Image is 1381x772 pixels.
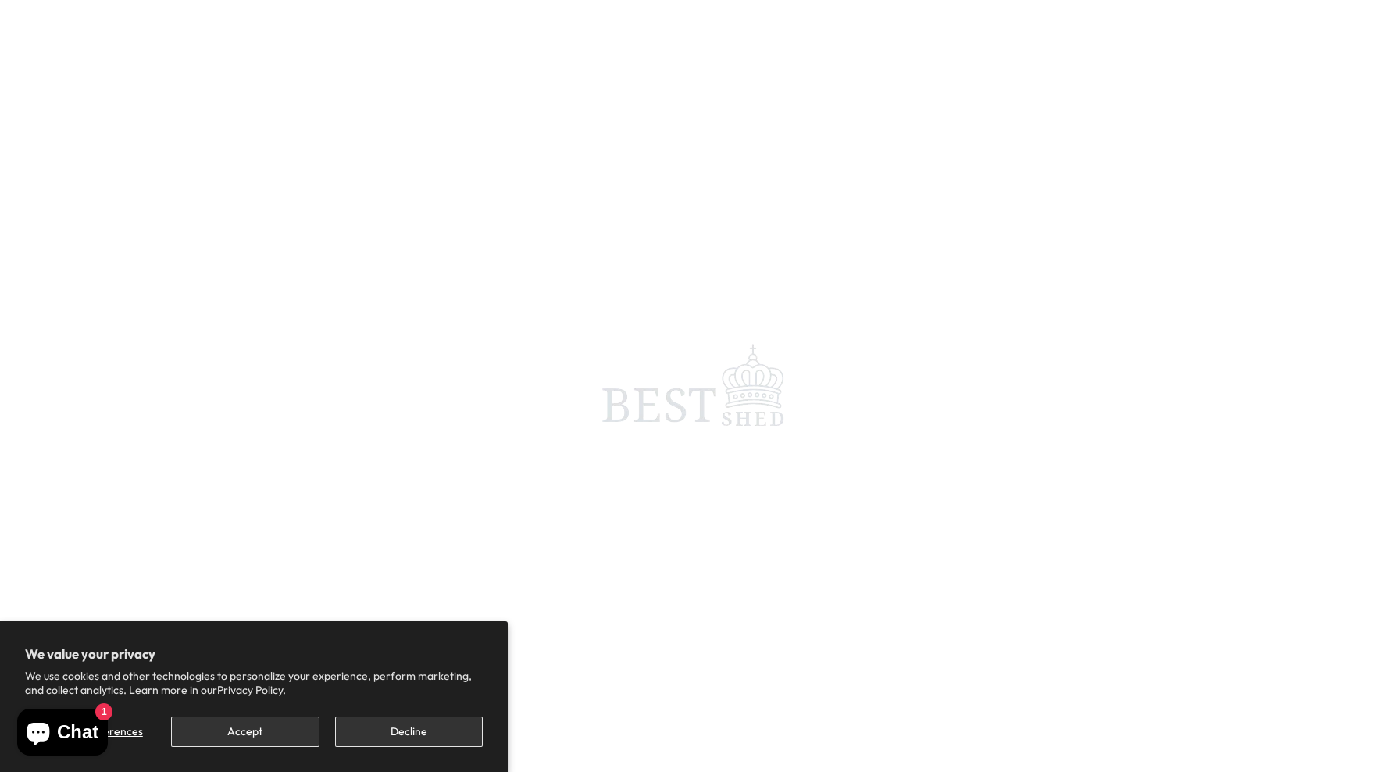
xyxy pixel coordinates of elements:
p: We use cookies and other technologies to personalize your experience, perform marketing, and coll... [25,669,483,697]
h2: We value your privacy [25,646,483,662]
button: Accept [171,717,319,747]
button: Decline [335,717,483,747]
a: Privacy Policy. [217,683,286,697]
inbox-online-store-chat: Shopify online store chat [12,709,112,759]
